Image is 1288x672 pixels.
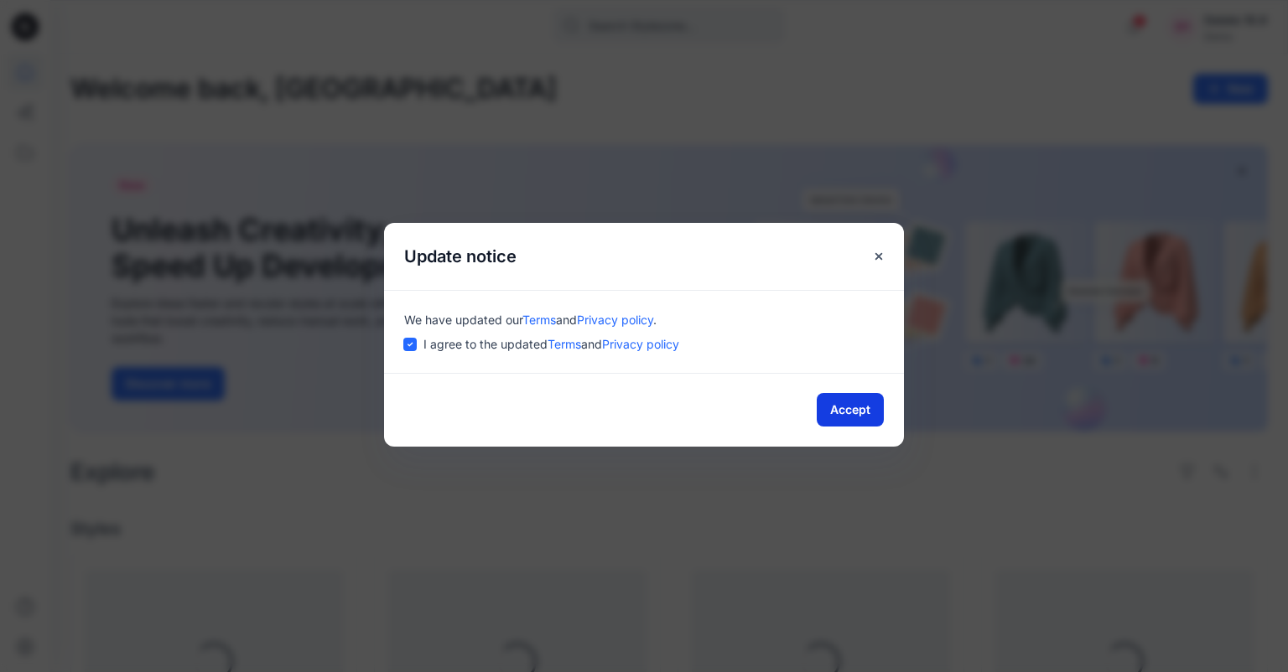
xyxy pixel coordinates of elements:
[522,313,556,327] a: Terms
[577,313,653,327] a: Privacy policy
[864,241,894,271] button: Close
[404,311,884,328] div: We have updated our .
[548,337,581,351] a: Terms
[384,223,537,290] h5: Update notice
[556,313,577,327] span: and
[602,337,679,351] a: Privacy policy
[423,335,679,353] span: I agree to the updated
[581,337,602,351] span: and
[817,393,884,426] button: Accept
